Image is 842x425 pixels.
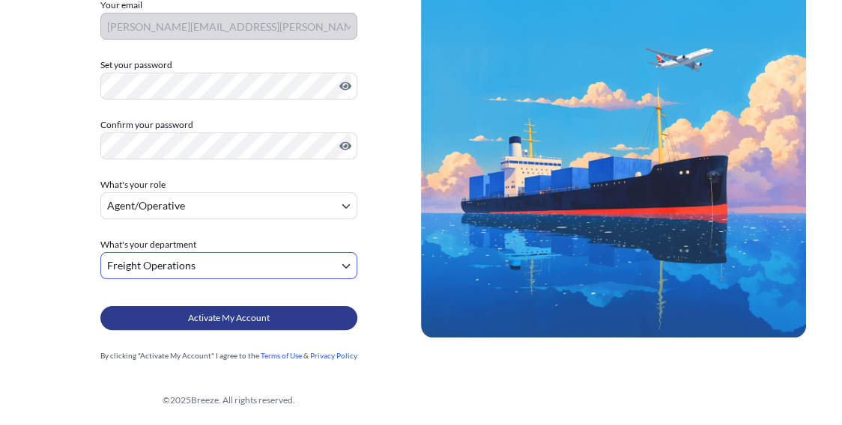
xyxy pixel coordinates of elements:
span: Agent/Operative [107,198,185,213]
a: Terms of Use [261,351,302,360]
input: Your email address [100,13,357,40]
span: What's your department [100,237,196,252]
button: Show password [339,140,351,152]
button: Agent/Operative [100,192,357,219]
button: Show password [339,80,351,92]
div: © 2025 Breeze. All rights reserved. [36,393,421,408]
button: Freight Operations [100,252,357,279]
span: Activate My Account [188,311,270,325]
span: What's your role [100,177,166,192]
label: Set your password [100,58,357,73]
label: Confirm your password [100,117,357,132]
div: By clicking "Activate My Account" I agree to the & [100,348,357,363]
button: Activate My Account [100,306,357,330]
a: Privacy Policy [310,351,357,360]
span: Freight Operations [107,258,196,273]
